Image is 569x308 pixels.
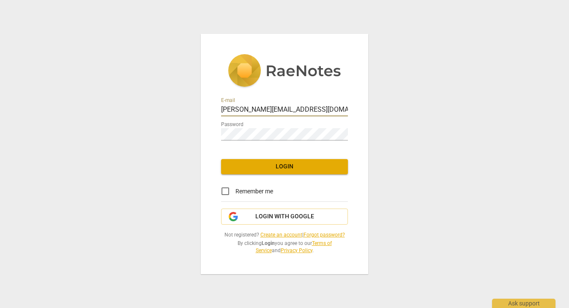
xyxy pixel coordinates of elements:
img: 5ac2273c67554f335776073100b6d88f.svg [228,54,341,89]
a: Terms of Service [256,240,332,253]
a: Privacy Policy [281,247,312,253]
a: Forgot password? [304,232,345,238]
span: Login with Google [255,212,314,221]
b: Login [262,240,275,246]
button: Login [221,159,348,174]
label: E-mail [221,98,235,103]
span: By clicking you agree to our and . [221,240,348,254]
span: Login [228,162,341,171]
label: Password [221,122,243,127]
a: Create an account [260,232,302,238]
span: Not registered? | [221,231,348,239]
span: Remember me [235,187,273,196]
div: Ask support [492,299,555,308]
button: Login with Google [221,209,348,225]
